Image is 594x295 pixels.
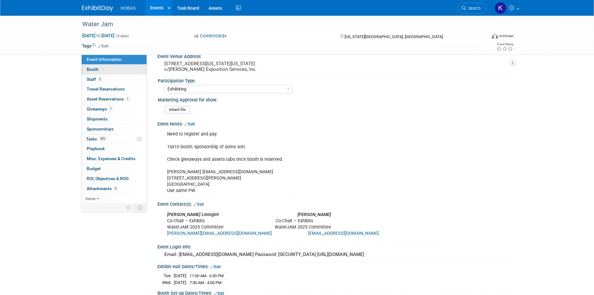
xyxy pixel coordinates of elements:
[157,242,512,250] div: Event Login Info:
[495,2,506,14] img: krystal coker
[87,176,128,181] span: ROI, Objectives & ROO
[86,136,107,141] span: Tasks
[185,122,195,126] a: Edit
[192,33,229,39] button: Committed
[82,5,113,12] img: ExhibitDay
[95,33,101,38] span: to
[85,196,95,201] span: more
[345,34,443,39] span: [US_STATE][GEOGRAPHIC_DATA], [GEOGRAPHIC_DATA]
[87,57,122,62] span: Event Information
[87,67,106,72] span: Booth
[157,199,512,208] div: Event Contact(s):
[82,164,147,174] a: Budget
[163,128,444,197] div: Need to register and pay. 10x10 booth; sponsorship of some sort. Check giveaways and assets tabs ...
[87,126,113,131] span: Sponsorships
[121,6,136,11] span: HOBAS
[164,61,298,72] pre: [STREET_ADDRESS][US_STATE][US_STATE] c/[PERSON_NAME] Exposition Services, Inc.
[125,97,130,101] span: 1
[82,184,147,194] a: Attachments6
[82,124,147,134] a: Sponsorships
[210,265,221,269] a: Edit
[466,6,481,11] span: Search
[162,279,174,286] td: Wed.
[87,116,108,121] span: Shipments
[87,86,125,91] span: Travel Reservations
[174,279,186,286] td: [DATE]
[98,44,109,48] a: Edit
[99,136,107,141] span: 33%
[82,134,147,144] a: Tasks33%
[101,67,104,71] i: Booth reservation complete
[82,94,147,104] a: Asset Reservations1
[116,34,129,38] span: (5 days)
[190,280,221,285] span: 7:30 AM - 4:00 PM
[82,33,115,38] span: [DATE] [DATE]
[82,194,147,204] a: more
[87,146,105,151] span: Playbook
[87,186,118,191] span: Attachments
[87,166,101,171] span: Budget
[82,84,147,94] a: Travel Reservations
[308,231,379,236] a: [EMAIL_ADDRESS][DOMAIN_NAME]
[174,273,186,279] td: [DATE]
[162,250,508,259] div: Email: [EMAIL_ADDRESS][DOMAIN_NAME] Password: [SECURITY_DATA] [URL][DOMAIN_NAME]
[113,186,118,191] span: 6
[157,119,512,127] div: Event Notes:
[87,156,135,161] span: Misc. Expenses & Credits
[82,114,147,124] a: Shipments
[499,34,514,38] div: In-Person
[492,33,498,38] img: Format-Inperson.png
[87,106,113,111] span: Giveaways
[158,76,509,84] div: Participation Type:
[80,19,477,30] div: Water Jam
[190,273,224,278] span: 11:00 AM - 6:30 PM
[167,231,272,236] a: [PERSON_NAME][EMAIL_ADDRESS][DOMAIN_NAME]
[82,174,147,184] a: ROI, Objectives & ROO
[194,202,204,207] a: Edit
[458,3,486,14] a: Search
[450,32,514,42] div: Event Format
[162,273,174,279] td: Tue.
[87,96,130,101] span: Asset Reservations
[157,262,512,270] div: Exhibit Hall Dates/Times:
[98,77,102,81] span: 3
[158,95,509,103] div: Marketing Approval for show:
[82,104,147,114] a: Giveaways1
[87,77,102,82] span: Staff
[82,144,147,154] a: Playbook
[109,106,113,111] span: 1
[167,212,331,217] i: [PERSON_NAME] Leongini [PERSON_NAME]
[134,204,147,212] td: Toggle Event Tabs
[123,204,134,212] td: Personalize Event Tab Strip
[163,209,444,240] div: Co-Chair – Exhibits Co-Chair – Exhibits WaterJAM 2025 Committee WaterJAM 2025 Committee
[496,43,513,46] div: Event Rating
[82,65,147,74] a: Booth
[82,43,109,49] td: Tags
[82,154,147,164] a: Misc. Expenses & Credits
[157,52,512,60] div: Event Venue Address:
[82,75,147,84] a: Staff3
[82,55,147,64] a: Event Information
